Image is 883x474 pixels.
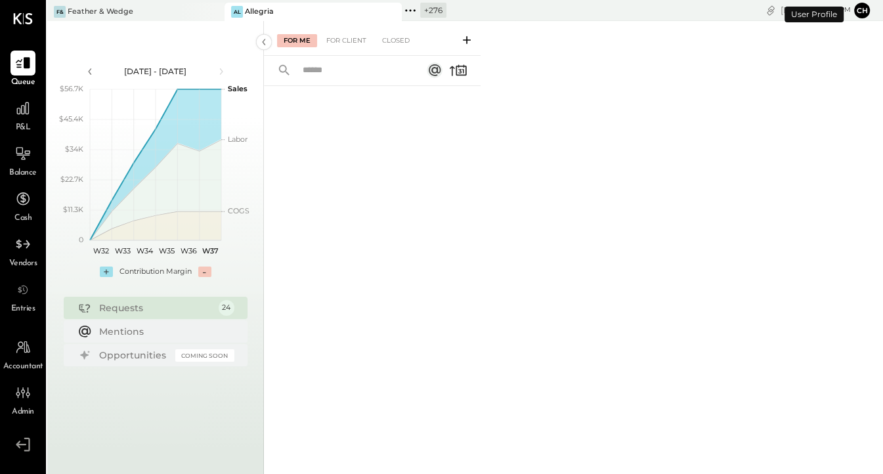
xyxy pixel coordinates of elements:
[764,3,777,17] div: copy link
[60,175,83,184] text: $22.7K
[60,84,83,93] text: $56.7K
[175,349,234,362] div: Coming Soon
[99,325,228,338] div: Mentions
[100,267,113,277] div: +
[277,34,317,47] div: For Me
[1,141,45,179] a: Balance
[115,246,131,255] text: W33
[100,66,211,77] div: [DATE] - [DATE]
[228,206,249,215] text: COGS
[1,335,45,373] a: Accountant
[65,144,83,154] text: $34K
[420,3,446,18] div: + 276
[785,7,844,22] div: User Profile
[9,167,37,179] span: Balance
[1,51,45,89] a: Queue
[320,34,373,47] div: For Client
[811,4,838,16] span: 12 : 56
[840,5,851,14] span: pm
[1,96,45,134] a: P&L
[854,3,870,18] button: Ch
[198,267,211,277] div: -
[376,34,416,47] div: Closed
[99,301,212,314] div: Requests
[228,135,248,144] text: Labor
[219,300,234,316] div: 24
[68,7,133,17] div: Feather & Wedge
[79,235,83,244] text: 0
[16,122,31,134] span: P&L
[59,114,83,123] text: $45.4K
[202,246,218,255] text: W37
[119,267,192,277] div: Contribution Margin
[1,380,45,418] a: Admin
[1,277,45,315] a: Entries
[245,7,274,17] div: Allegria
[11,77,35,89] span: Queue
[1,232,45,270] a: Vendors
[3,361,43,373] span: Accountant
[93,246,108,255] text: W32
[136,246,153,255] text: W34
[11,303,35,315] span: Entries
[231,6,243,18] div: Al
[781,4,851,16] div: [DATE]
[158,246,174,255] text: W35
[63,205,83,214] text: $11.3K
[54,6,66,18] div: F&
[228,84,248,93] text: Sales
[99,349,169,362] div: Opportunities
[9,258,37,270] span: Vendors
[14,213,32,225] span: Cash
[1,186,45,225] a: Cash
[180,246,196,255] text: W36
[12,406,34,418] span: Admin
